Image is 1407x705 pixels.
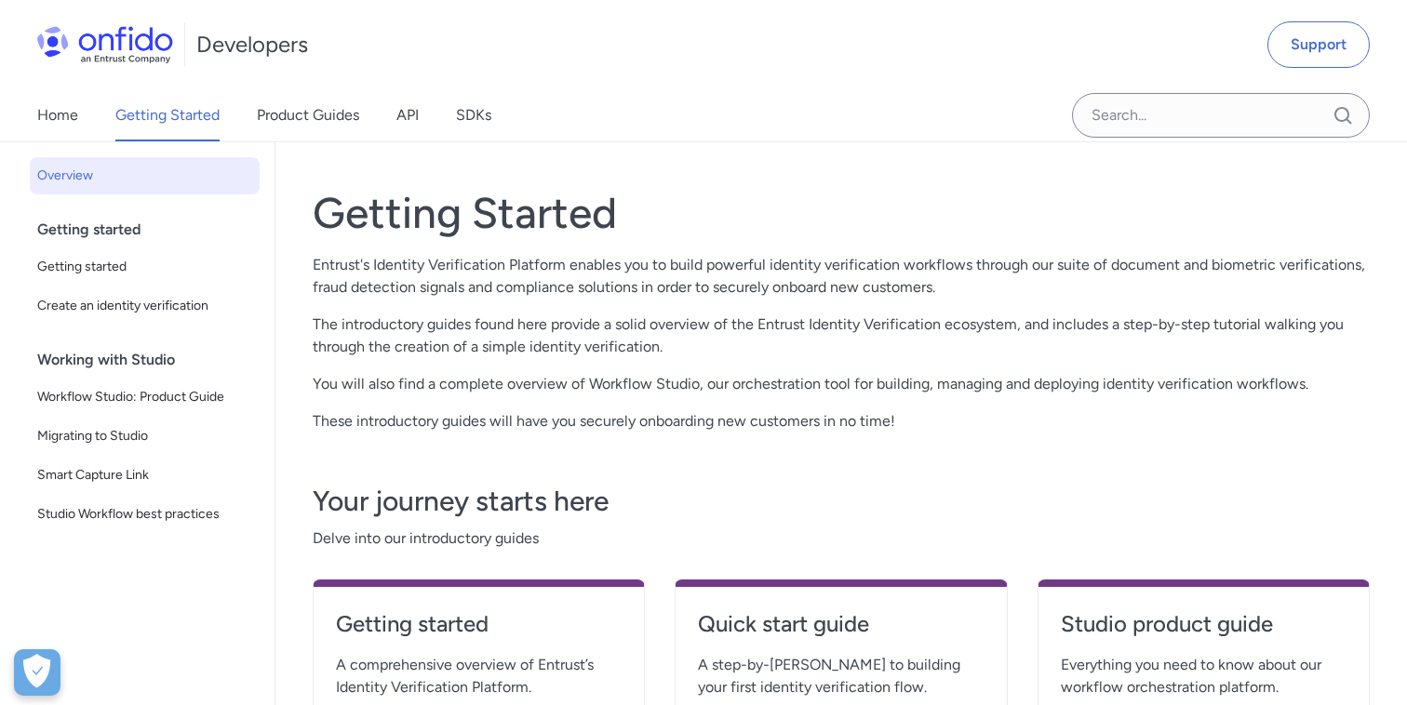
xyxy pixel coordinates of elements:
[37,256,252,278] span: Getting started
[1061,654,1347,698] span: Everything you need to know about our workflow orchestration platform.
[698,609,984,654] a: Quick start guide
[313,313,1370,358] p: The introductory guides found here provide a solid overview of the Entrust Identity Verification ...
[313,254,1370,299] p: Entrust's Identity Verification Platform enables you to build powerful identity verification work...
[313,373,1370,395] p: You will also find a complete overview of Workflow Studio, our orchestration tool for building, m...
[30,248,260,286] a: Getting started
[37,386,252,408] span: Workflow Studio: Product Guide
[1061,609,1347,639] h4: Studio product guide
[313,527,1370,550] span: Delve into our introductory guides
[196,30,308,60] h1: Developers
[336,609,622,654] a: Getting started
[1267,21,1370,68] a: Support
[30,418,260,455] a: Migrating to Studio
[30,157,260,194] a: Overview
[30,379,260,416] a: Workflow Studio: Product Guide
[14,649,60,696] div: Cookie Preferences
[37,503,252,525] span: Studio Workflow best practices
[313,187,1370,239] h1: Getting Started
[14,649,60,696] button: Open Preferences
[456,89,491,141] a: SDKs
[698,609,984,639] h4: Quick start guide
[37,89,78,141] a: Home
[37,464,252,486] span: Smart Capture Link
[336,654,622,698] span: A comprehensive overview of Entrust’s Identity Verification Platform.
[698,654,984,698] span: A step-by-[PERSON_NAME] to building your first identity verification flow.
[37,26,173,63] img: Onfido Logo
[396,89,419,141] a: API
[37,165,252,187] span: Overview
[37,211,267,248] div: Getting started
[30,496,260,533] a: Studio Workflow best practices
[1072,93,1370,138] input: Onfido search input field
[37,341,267,379] div: Working with Studio
[313,483,1370,520] h3: Your journey starts here
[313,410,1370,432] p: These introductory guides will have you securely onboarding new customers in no time!
[37,295,252,317] span: Create an identity verification
[1061,609,1347,654] a: Studio product guide
[30,287,260,325] a: Create an identity verification
[30,457,260,494] a: Smart Capture Link
[37,425,252,447] span: Migrating to Studio
[336,609,622,639] h4: Getting started
[115,89,220,141] a: Getting Started
[257,89,359,141] a: Product Guides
